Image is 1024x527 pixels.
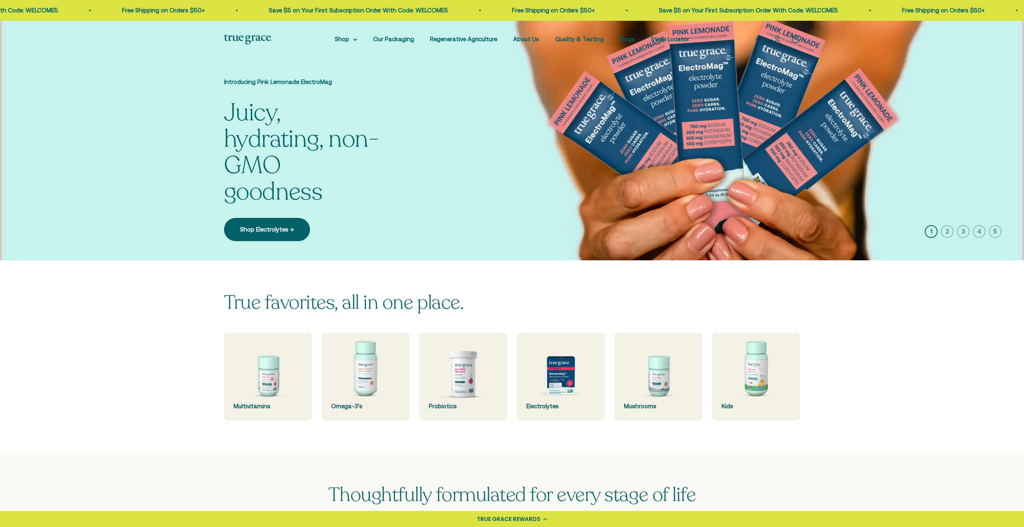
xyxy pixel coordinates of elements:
[712,333,800,421] a: Kids
[328,482,696,508] span: Thoughtfully formulated for every stage of life
[224,333,312,421] a: Multivitamins
[322,333,410,421] a: Omega-3's
[234,401,302,411] div: Multivitamins
[651,36,689,42] a: Store Locator
[373,36,414,42] a: Our Packaging
[620,36,635,42] a: Blogs
[941,225,954,238] button: 2
[511,7,594,14] a: Free Shipping on Orders $50+
[722,401,790,411] div: Kids
[957,225,970,238] button: 3
[335,34,357,44] summary: Shop
[224,289,464,315] split-lines: True favorites, all in one place.
[989,225,1002,238] button: 5
[513,36,539,42] a: About Us
[517,333,605,421] a: Electrolytes
[224,96,379,208] split-lines: Juicy, hydrating, non-GMO goodness
[555,36,604,42] a: Quality & Testing
[624,401,693,411] div: Mushrooms
[477,515,540,523] div: TRUE GRACE REWARDS
[973,225,986,238] button: 4
[925,225,938,238] button: 1
[331,401,400,411] div: Omega-3's
[614,333,702,421] a: Mushrooms
[658,6,837,15] p: Save $5 on Your First Subscription Order With Code: WELCOME5
[526,401,595,411] div: Electrolytes
[901,7,984,14] a: Free Shipping on Orders $50+
[224,77,384,87] p: Introducing Pink Lemonade ElectroMag
[224,218,310,241] a: Shop Electrolytes →
[419,333,507,421] a: Probiotics
[268,6,447,15] p: Save $5 on Your First Subscription Order With Code: WELCOME5
[430,36,497,42] a: Regenerative Agriculture
[429,401,498,411] div: Probiotics
[121,7,204,14] a: Free Shipping on Orders $50+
